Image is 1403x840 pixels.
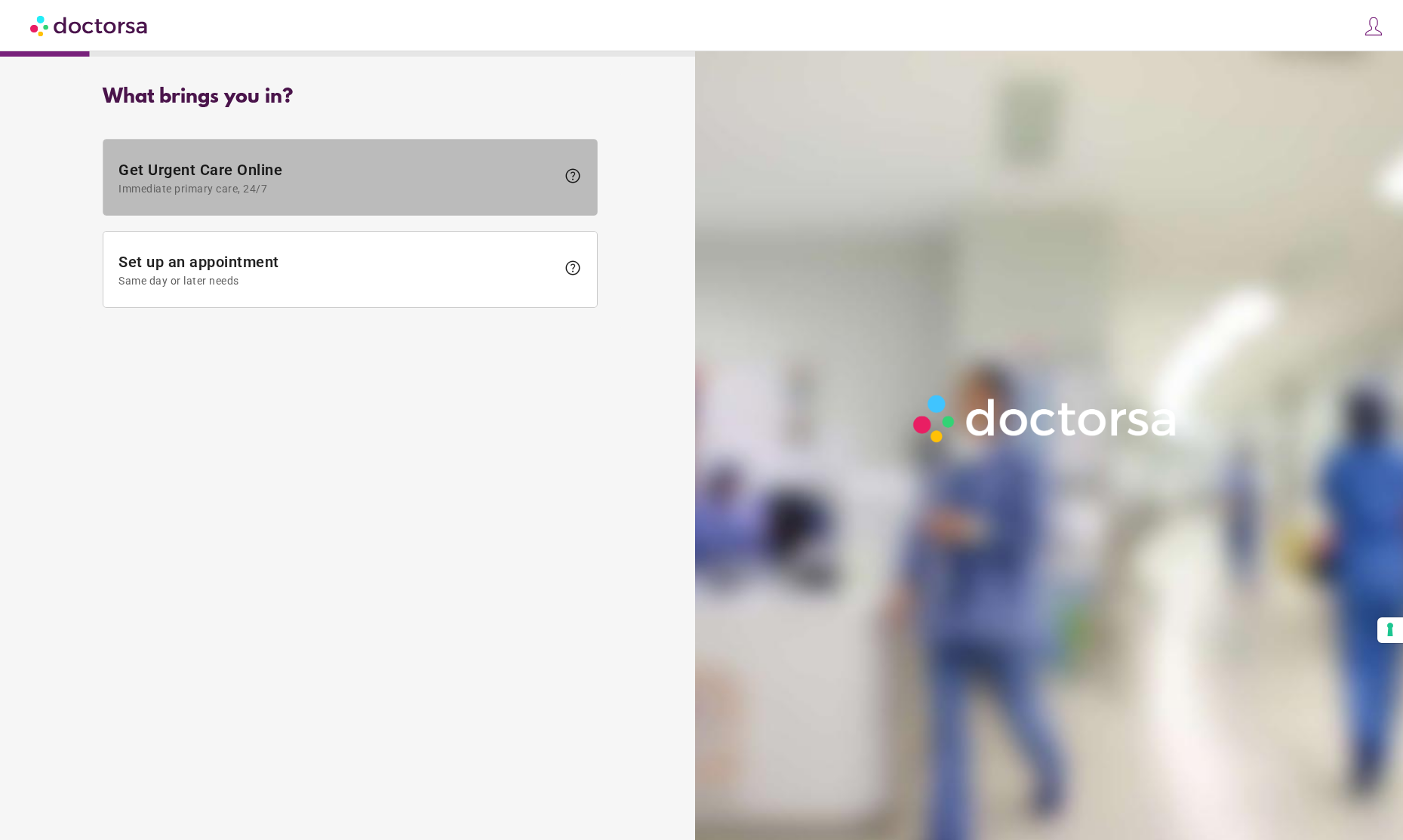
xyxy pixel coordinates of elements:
[118,161,556,195] span: Get Urgent Care Online
[103,86,598,109] div: What brings you in?
[118,275,556,287] span: Same day or later needs
[1377,617,1403,643] button: Your consent preferences for tracking technologies
[564,259,582,277] span: help
[118,253,556,287] span: Set up an appointment
[30,8,149,42] img: Doctorsa.com
[564,167,582,185] span: help
[906,387,1186,450] img: Logo-Doctorsa-trans-White-partial-flat.png
[1363,16,1384,37] img: icons8-customer-100.png
[118,183,556,195] span: Immediate primary care, 24/7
